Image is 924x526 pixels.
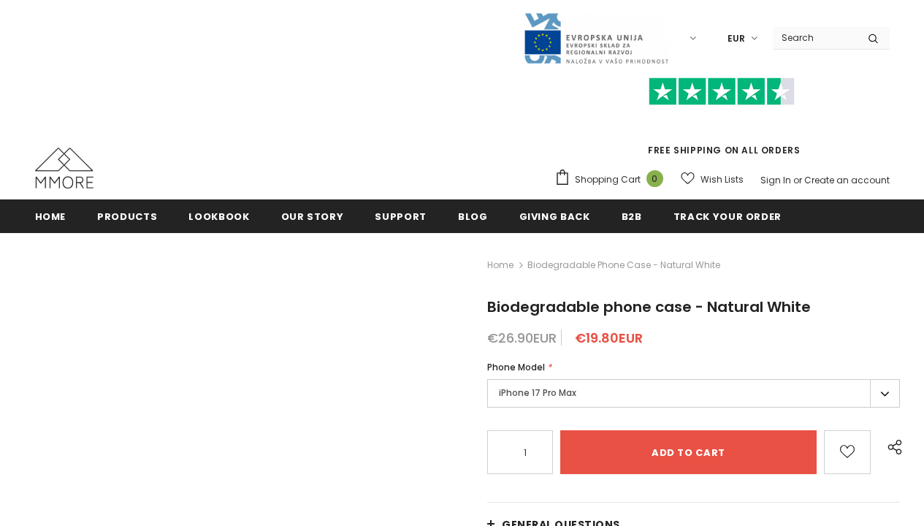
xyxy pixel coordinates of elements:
[97,210,157,224] span: Products
[188,210,249,224] span: Lookbook
[673,199,782,232] a: Track your order
[281,199,344,232] a: Our Story
[519,199,590,232] a: Giving back
[188,199,249,232] a: Lookbook
[281,210,344,224] span: Our Story
[487,297,811,317] span: Biodegradable phone case - Natural White
[487,256,513,274] a: Home
[458,210,488,224] span: Blog
[793,174,802,186] span: or
[622,210,642,224] span: B2B
[673,210,782,224] span: Track your order
[97,199,157,232] a: Products
[35,210,66,224] span: Home
[375,210,427,224] span: support
[554,169,671,191] a: Shopping Cart 0
[375,199,427,232] a: support
[487,361,545,373] span: Phone Model
[35,148,93,188] img: MMORE Cases
[487,329,557,347] span: €26.90EUR
[523,31,669,44] a: Javni Razpis
[487,379,900,408] label: iPhone 17 Pro Max
[646,170,663,187] span: 0
[554,105,890,143] iframe: Customer reviews powered by Trustpilot
[523,12,669,65] img: Javni Razpis
[649,77,795,106] img: Trust Pilot Stars
[458,199,488,232] a: Blog
[804,174,890,186] a: Create an account
[560,430,817,474] input: Add to cart
[622,199,642,232] a: B2B
[760,174,791,186] a: Sign In
[575,172,641,187] span: Shopping Cart
[773,27,857,48] input: Search Site
[728,31,745,46] span: EUR
[527,256,720,274] span: Biodegradable phone case - Natural White
[700,172,744,187] span: Wish Lists
[35,199,66,232] a: Home
[575,329,643,347] span: €19.80EUR
[519,210,590,224] span: Giving back
[554,84,890,156] span: FREE SHIPPING ON ALL ORDERS
[681,167,744,192] a: Wish Lists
